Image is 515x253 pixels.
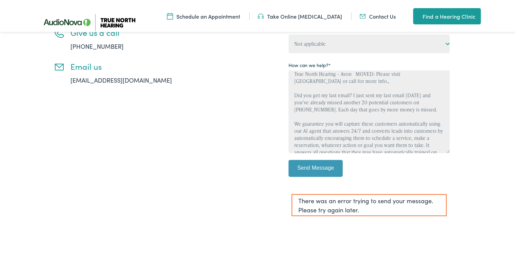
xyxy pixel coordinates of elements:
a: Take Online [MEDICAL_DATA] [258,11,342,19]
a: Contact Us [360,11,396,19]
img: utility icon [413,11,419,19]
img: Icon symbolizing a calendar in color code ffb348 [167,11,173,19]
div: There was an error trying to send your message. Please try again later. [292,193,447,215]
input: Send Message [288,159,343,175]
img: Mail icon in color code ffb348, used for communication purposes [360,11,366,19]
img: Headphones icon in color code ffb348 [258,11,264,19]
label: How can we help? [288,60,331,67]
h3: Email us [70,60,192,70]
a: [PHONE_NUMBER] [70,41,124,49]
a: Find a Hearing Clinic [413,7,481,23]
a: Schedule an Appointment [167,11,240,19]
a: [EMAIL_ADDRESS][DOMAIN_NAME] [70,75,172,83]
